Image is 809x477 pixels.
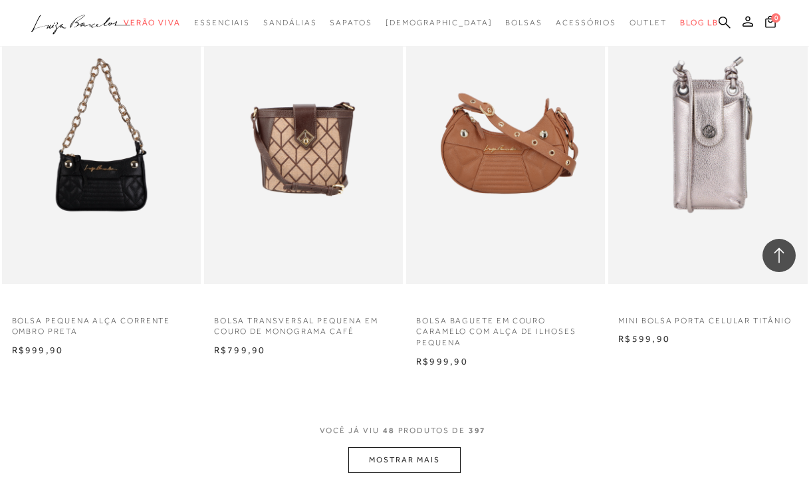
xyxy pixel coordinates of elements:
[680,11,719,35] a: BLOG LB
[608,307,807,327] a: MINI BOLSA PORTA CELULAR TITÂNIO
[2,307,201,338] a: BOLSA PEQUENA ALÇA CORRENTE OMBRO PRETA
[124,11,181,35] a: categoryNavScreenReaderText
[761,15,780,33] button: 0
[214,345,266,355] span: R$799,90
[194,18,250,27] span: Essenciais
[556,11,616,35] a: categoryNavScreenReaderText
[348,447,460,473] button: MOSTRAR MAIS
[330,18,372,27] span: Sapatos
[383,426,395,435] span: 48
[556,18,616,27] span: Acessórios
[330,11,372,35] a: categoryNavScreenReaderText
[505,18,542,27] span: Bolsas
[204,307,403,338] a: BOLSA TRANSVERSAL PEQUENA EM COURO DE MONOGRAMA CAFÉ
[416,356,468,367] span: R$999,90
[263,11,316,35] a: categoryNavScreenReaderText
[630,11,667,35] a: categoryNavScreenReaderText
[12,345,64,355] span: R$999,90
[618,333,670,344] span: R$599,90
[124,18,181,27] span: Verão Viva
[771,13,780,23] span: 0
[505,11,542,35] a: categoryNavScreenReaderText
[386,18,493,27] span: [DEMOGRAPHIC_DATA]
[406,307,605,349] a: BOLSA BAGUETE EM COURO CARAMELO COM ALÇA DE ILHOSES PEQUENA
[680,18,719,27] span: BLOG LB
[320,426,490,435] span: VOCÊ JÁ VIU PRODUTOS DE
[263,18,316,27] span: Sandálias
[386,11,493,35] a: noSubCategoriesText
[194,11,250,35] a: categoryNavScreenReaderText
[469,426,487,435] span: 397
[630,18,667,27] span: Outlet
